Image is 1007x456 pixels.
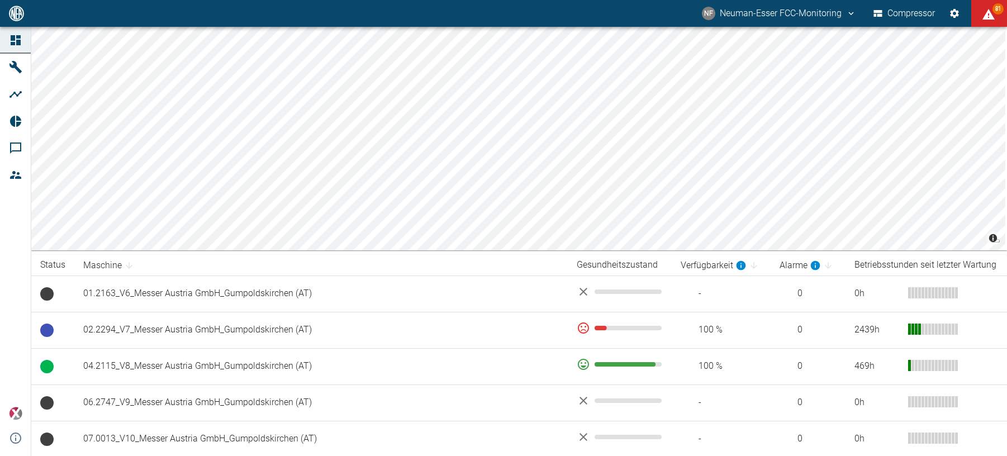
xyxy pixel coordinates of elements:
[681,287,762,300] span: -
[681,433,762,445] span: -
[854,360,899,373] div: 469 h
[681,360,762,373] span: 100 %
[577,430,663,444] div: No data
[577,321,663,335] div: 18 %
[871,3,938,23] button: Compressor
[9,407,22,420] img: Xplore Logo
[780,360,836,373] span: 0
[854,396,899,409] div: 0 h
[854,324,899,336] div: 2439 h
[577,394,663,407] div: No data
[681,324,762,336] span: 100 %
[780,324,836,336] span: 0
[83,259,136,272] span: Maschine
[780,287,836,300] span: 0
[681,396,762,409] span: -
[40,287,54,301] span: Keine Daten
[40,324,54,337] span: Betriebsbereit
[780,259,821,272] div: berechnet für die letzten 7 Tage
[854,433,899,445] div: 0 h
[8,6,25,21] img: logo
[31,27,1005,250] canvas: Map
[702,7,715,20] div: NF
[577,285,663,298] div: No data
[944,3,965,23] button: Einstellungen
[74,275,568,312] td: 01.2163_V6_Messer Austria GmbH_Gumpoldskirchen (AT)
[40,433,54,446] span: Keine Daten
[845,255,1007,275] th: Betriebsstunden seit letzter Wartung
[40,360,54,373] span: Betrieb
[681,259,747,272] div: berechnet für die letzten 7 Tage
[992,3,1004,15] span: 81
[577,358,663,371] div: 91 %
[74,384,568,421] td: 06.2747_V9_Messer Austria GmbH_Gumpoldskirchen (AT)
[74,348,568,384] td: 04.2115_V8_Messer Austria GmbH_Gumpoldskirchen (AT)
[780,433,836,445] span: 0
[31,255,74,275] th: Status
[700,3,858,23] button: fcc-monitoring@neuman-esser.com
[854,287,899,300] div: 0 h
[568,255,672,275] th: Gesundheitszustand
[74,312,568,348] td: 02.2294_V7_Messer Austria GmbH_Gumpoldskirchen (AT)
[40,396,54,410] span: Keine Daten
[780,396,836,409] span: 0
